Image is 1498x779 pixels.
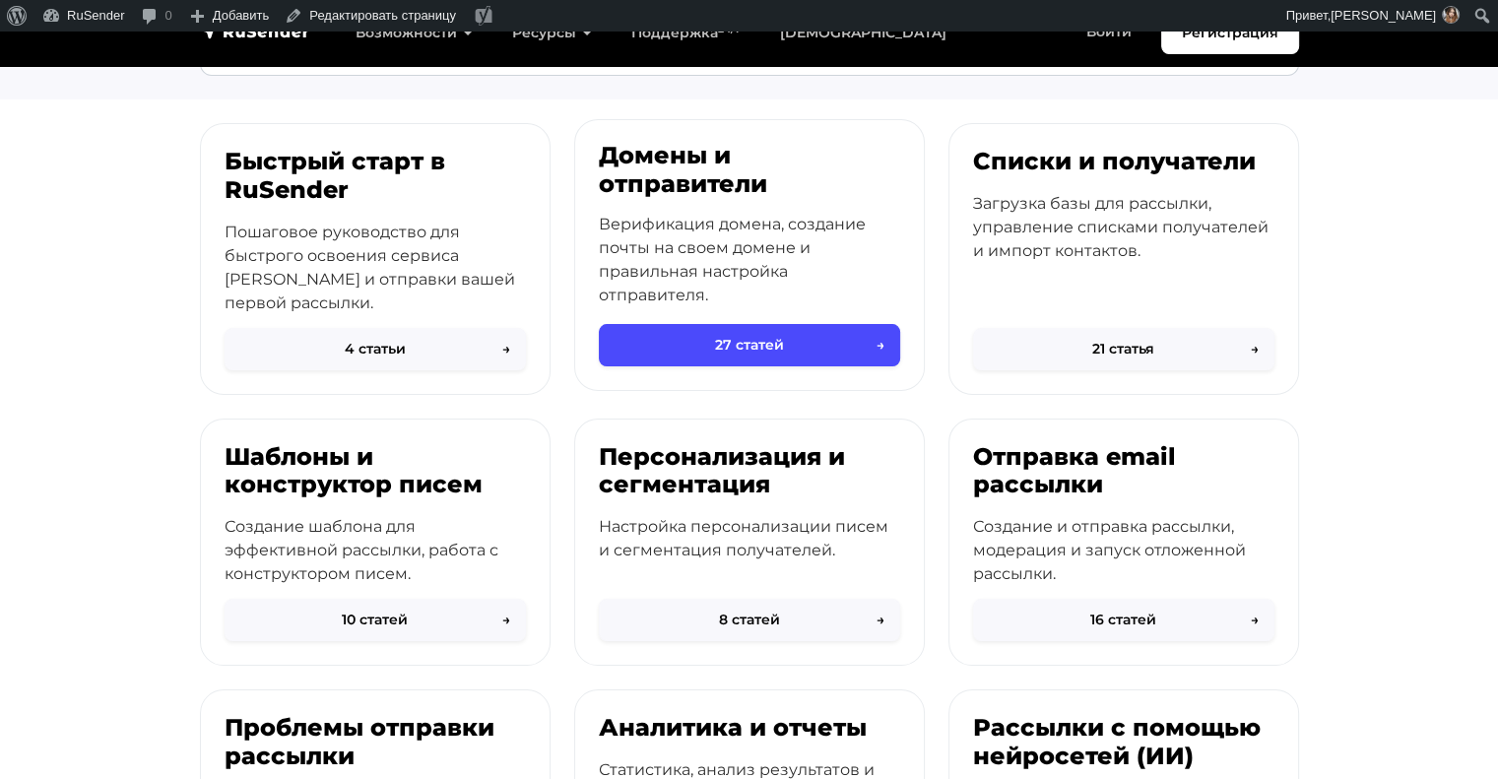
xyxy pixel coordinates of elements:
[492,13,612,53] a: Ресурсы
[877,610,884,630] span: →
[973,328,1274,370] button: 21 статья→
[948,123,1299,395] a: Списки и получатели Загрузка базы для рассылки, управление списками получателей и импорт контакто...
[599,714,900,743] h3: Аналитика и отчеты
[225,221,526,315] p: Пошаговое руководство для быстрого освоения сервиса [PERSON_NAME] и отправки вашей первой рассылки.
[877,335,884,356] span: →
[1161,12,1299,54] a: Регистрация
[973,515,1274,586] p: Создание и отправка рассылки, модерация и запуск отложенной рассылки.
[973,443,1274,500] h3: Отправка email рассылки
[502,610,510,630] span: →
[225,328,526,370] button: 4 статьи→
[718,23,741,35] sup: 24/7
[612,13,760,53] a: Поддержка24/7
[948,419,1299,667] a: Отправка email рассылки Создание и отправка рассылки, модерация и запуск отложенной рассылки. 16 ...
[599,443,900,500] h3: Персонализация и сегментация
[599,142,900,199] h3: Домены и отправители
[973,714,1274,771] h3: Рассылки с помощью нейросетей (ИИ)
[1251,339,1259,359] span: →
[599,515,900,562] p: Настройка персонализации писем и сегментация получателей.
[973,599,1274,641] button: 16 статей→
[200,22,310,41] img: RuSender
[225,714,526,771] h3: Проблемы отправки рассылки
[973,148,1274,176] h3: Списки и получатели
[225,599,526,641] button: 10 статей→
[225,148,526,205] h3: Быстрый старт в RuSender
[225,443,526,500] h3: Шаблоны и конструктор писем
[225,515,526,586] p: Создание шаблона для эффективной рассылки, работа с конструктором писем.
[1251,610,1259,630] span: →
[1331,8,1436,23] span: [PERSON_NAME]
[1067,12,1151,52] a: Войти
[599,324,900,366] button: 27 статей→
[599,213,900,307] p: Верификация домена, создание почты на своем домене и правильная настройка отправителя.
[502,339,510,359] span: →
[200,419,551,667] a: Шаблоны и конструктор писем Создание шаблона для эффективной рассылки, работа с конструктором пис...
[336,13,492,53] a: Возможности
[973,192,1274,263] p: Загрузка базы для рассылки, управление списками получателей и импорт контактов.
[599,599,900,641] button: 8 статей→
[760,13,966,53] a: [DEMOGRAPHIC_DATA]
[574,119,925,391] a: Домены и отправители Верификация домена, создание почты на своем домене и правильная настройка от...
[200,123,551,395] a: Быстрый старт в RuSender Пошаговое руководство для быстрого освоения сервиса [PERSON_NAME] и отпр...
[574,419,925,667] a: Персонализация и сегментация Настройка персонализации писем и сегментация получателей. 8 статей→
